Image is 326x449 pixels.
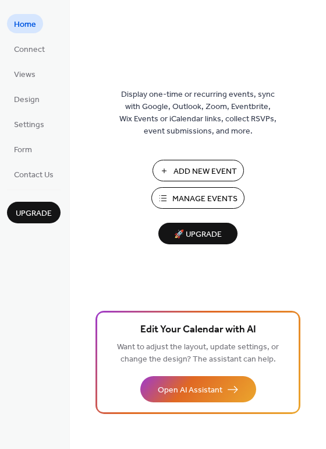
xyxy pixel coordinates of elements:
[165,227,231,243] span: 🚀 Upgrade
[151,187,245,209] button: Manage Events
[14,144,32,156] span: Form
[7,89,47,108] a: Design
[172,193,238,205] span: Manage Events
[7,114,51,134] a: Settings
[7,14,43,33] a: Home
[158,384,222,397] span: Open AI Assistant
[140,322,256,338] span: Edit Your Calendar with AI
[158,223,238,244] button: 🚀 Upgrade
[117,339,279,367] span: Want to adjust the layout, update settings, or change the design? The assistant can help.
[7,39,52,58] a: Connect
[7,202,61,223] button: Upgrade
[14,119,44,131] span: Settings
[7,164,61,184] a: Contact Us
[14,69,36,81] span: Views
[14,19,36,31] span: Home
[16,208,52,220] span: Upgrade
[173,166,237,178] span: Add New Event
[7,139,39,159] a: Form
[14,94,40,106] span: Design
[119,89,277,138] span: Display one-time or recurring events, sync with Google, Outlook, Zoom, Eventbrite, Wix Events or ...
[14,169,54,181] span: Contact Us
[153,160,244,181] button: Add New Event
[140,376,256,402] button: Open AI Assistant
[7,64,42,83] a: Views
[14,44,45,56] span: Connect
